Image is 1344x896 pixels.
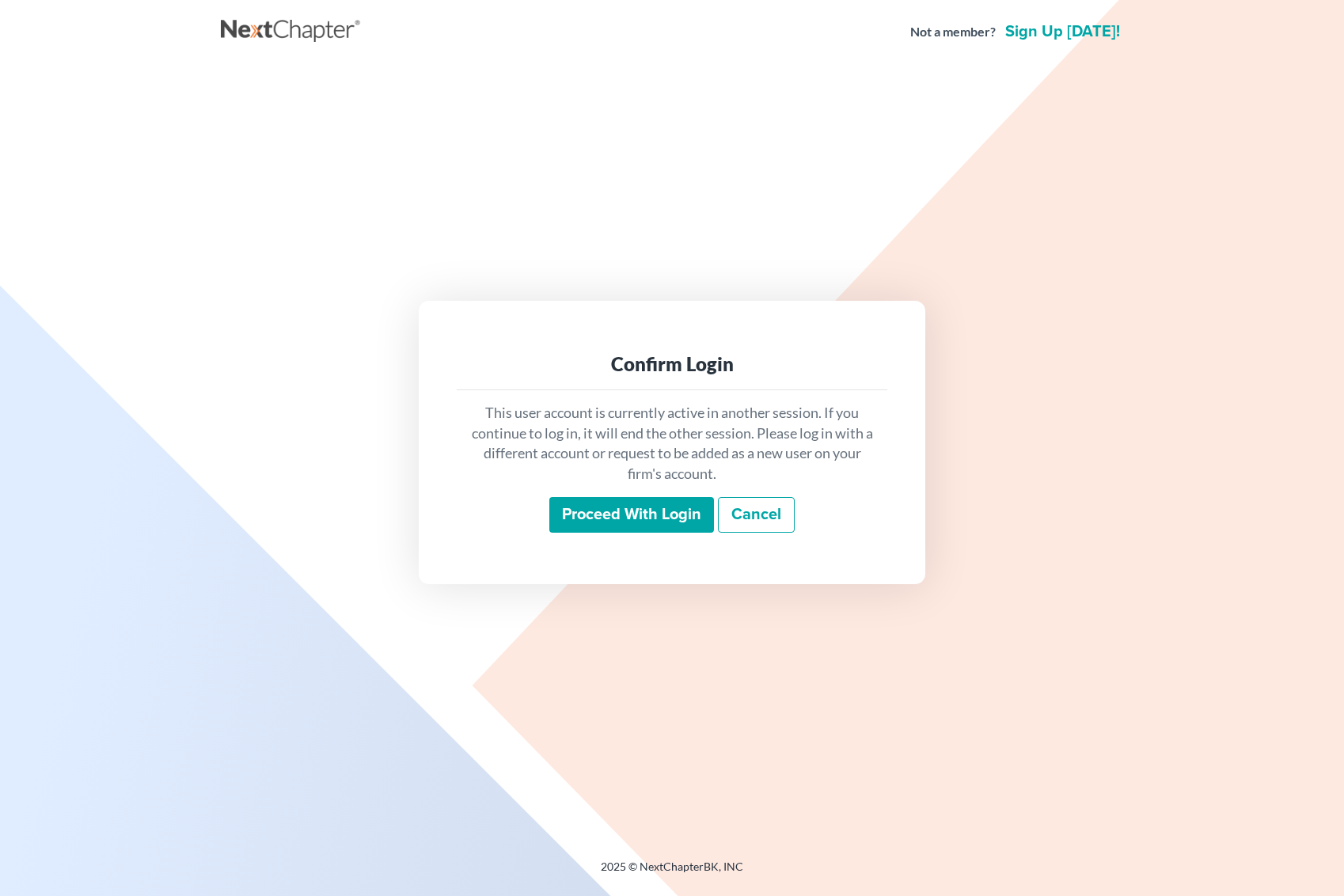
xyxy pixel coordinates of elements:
[1002,24,1123,40] a: Sign up [DATE]!
[221,859,1123,887] div: 2025 © NextChapterBK, INC
[549,497,714,533] input: Proceed with login
[469,403,875,484] p: This user account is currently active in another session. If you continue to log in, it will end ...
[469,351,875,377] div: Confirm Login
[910,23,996,41] strong: Not a member?
[718,497,795,533] a: Cancel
